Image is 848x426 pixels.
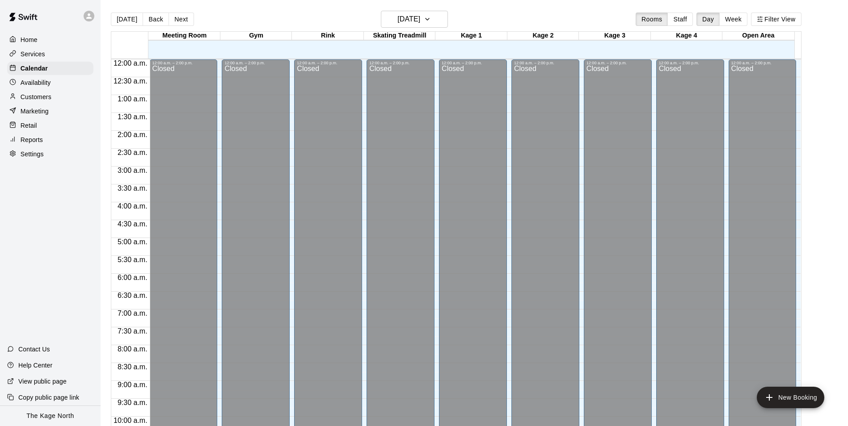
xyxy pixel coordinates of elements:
[507,32,579,40] div: Kage 2
[7,133,93,146] a: Reports
[111,13,143,26] button: [DATE]
[26,411,74,421] p: The Kage North
[115,184,150,192] span: 3:30 a.m.
[381,11,448,28] button: [DATE]
[220,32,292,40] div: Gym
[115,345,150,353] span: 8:00 a.m.
[111,59,150,67] span: 12:00 a.m.
[667,13,693,26] button: Staff
[115,202,150,210] span: 4:00 a.m.
[7,90,93,104] a: Customers
[7,76,93,89] a: Availability
[297,61,359,65] div: 12:00 a.m. – 2:00 p.m.
[115,309,150,317] span: 7:00 a.m.
[115,238,150,246] span: 5:00 a.m.
[115,167,150,174] span: 3:00 a.m.
[659,61,721,65] div: 12:00 a.m. – 2:00 p.m.
[696,13,720,26] button: Day
[21,121,37,130] p: Retail
[292,32,363,40] div: Rink
[143,13,169,26] button: Back
[21,92,51,101] p: Customers
[115,363,150,371] span: 8:30 a.m.
[636,13,668,26] button: Rooms
[18,345,50,354] p: Contact Us
[751,13,801,26] button: Filter View
[719,13,747,26] button: Week
[397,13,420,25] h6: [DATE]
[21,135,43,144] p: Reports
[115,95,150,103] span: 1:00 a.m.
[115,292,150,299] span: 6:30 a.m.
[7,147,93,161] a: Settings
[7,33,93,46] a: Home
[364,32,435,40] div: Skating Treadmill
[111,77,150,85] span: 12:30 a.m.
[115,220,150,228] span: 4:30 a.m.
[21,78,51,87] p: Availability
[586,61,649,65] div: 12:00 a.m. – 2:00 p.m.
[757,387,824,408] button: add
[21,35,38,44] p: Home
[18,377,67,386] p: View public page
[115,131,150,138] span: 2:00 a.m.
[152,61,215,65] div: 12:00 a.m. – 2:00 p.m.
[115,256,150,263] span: 5:30 a.m.
[115,399,150,406] span: 9:30 a.m.
[115,274,150,281] span: 6:00 a.m.
[18,361,52,370] p: Help Center
[115,149,150,156] span: 2:30 a.m.
[7,62,93,75] a: Calendar
[514,61,577,65] div: 12:00 a.m. – 2:00 p.m.
[115,381,150,388] span: 9:00 a.m.
[722,32,794,40] div: Open Area
[148,32,220,40] div: Meeting Room
[21,107,49,116] p: Marketing
[169,13,194,26] button: Next
[731,61,794,65] div: 12:00 a.m. – 2:00 p.m.
[369,61,432,65] div: 12:00 a.m. – 2:00 p.m.
[21,64,48,73] p: Calendar
[651,32,722,40] div: Kage 4
[442,61,504,65] div: 12:00 a.m. – 2:00 p.m.
[224,61,287,65] div: 12:00 a.m. – 2:00 p.m.
[115,327,150,335] span: 7:30 a.m.
[7,119,93,132] a: Retail
[111,417,150,424] span: 10:00 a.m.
[21,50,45,58] p: Services
[21,150,44,159] p: Settings
[7,104,93,118] a: Marketing
[18,393,79,402] p: Copy public page link
[7,47,93,61] a: Services
[435,32,507,40] div: Kage 1
[115,113,150,121] span: 1:30 a.m.
[579,32,650,40] div: Kage 3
